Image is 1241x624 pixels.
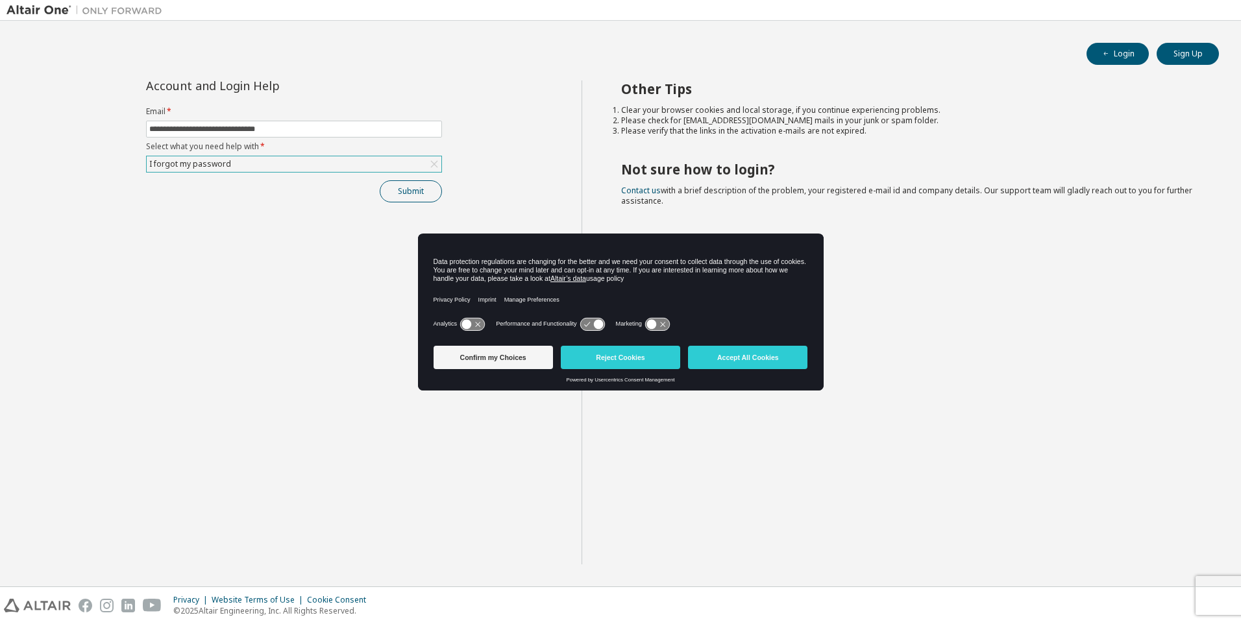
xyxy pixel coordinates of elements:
[621,115,1196,126] li: Please check for [EMAIL_ADDRESS][DOMAIN_NAME] mails in your junk or spam folder.
[621,185,661,196] a: Contact us
[143,599,162,612] img: youtube.svg
[6,4,169,17] img: Altair One
[146,106,442,117] label: Email
[147,156,441,172] div: I forgot my password
[380,180,442,202] button: Submit
[173,595,212,605] div: Privacy
[100,599,114,612] img: instagram.svg
[1087,43,1149,65] button: Login
[621,161,1196,178] h2: Not sure how to login?
[621,105,1196,115] li: Clear your browser cookies and local storage, if you continue experiencing problems.
[79,599,92,612] img: facebook.svg
[621,126,1196,136] li: Please verify that the links in the activation e-mails are not expired.
[1157,43,1219,65] button: Sign Up
[621,185,1192,206] span: with a brief description of the problem, your registered e-mail id and company details. Our suppo...
[173,605,374,616] p: © 2025 Altair Engineering, Inc. All Rights Reserved.
[146,141,442,152] label: Select what you need help with
[4,599,71,612] img: altair_logo.svg
[307,595,374,605] div: Cookie Consent
[621,80,1196,97] h2: Other Tips
[147,157,233,171] div: I forgot my password
[212,595,307,605] div: Website Terms of Use
[121,599,135,612] img: linkedin.svg
[146,80,383,91] div: Account and Login Help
